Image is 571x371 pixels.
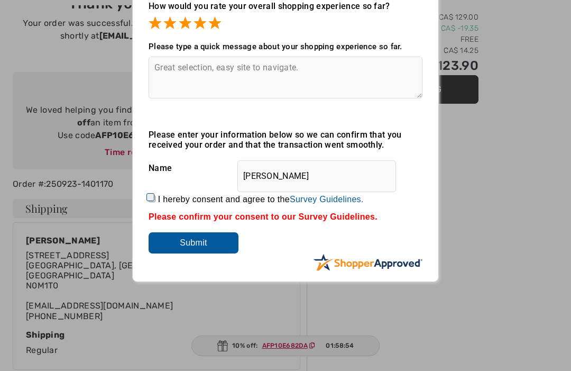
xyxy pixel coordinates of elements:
div: Name [149,155,422,182]
input: Submit [149,232,238,254]
a: Survey Guidelines. [290,195,364,204]
div: Please type a quick message about your shopping experience so far. [149,42,422,51]
div: Please enter your information below so we can confirm that you received your order and that the t... [149,130,422,150]
div: Please confirm your consent to our Survey Guidelines. [149,212,422,222]
label: I hereby consent and agree to the [158,195,364,204]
